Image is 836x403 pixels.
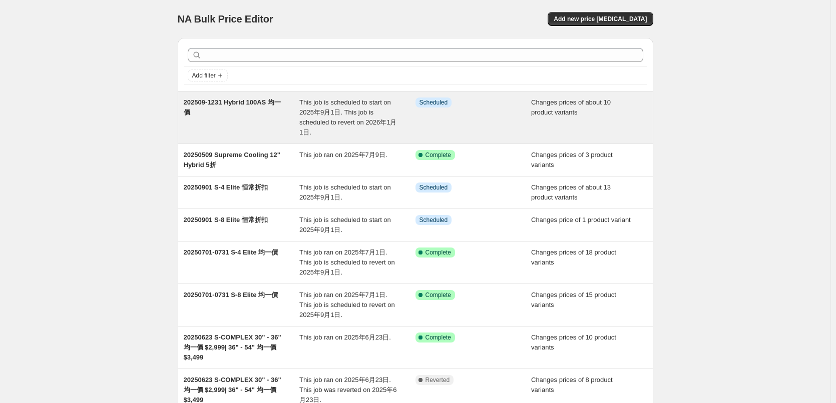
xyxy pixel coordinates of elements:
[299,291,395,318] span: This job ran on 2025年7月1日. This job is scheduled to revert on 2025年9月1日.
[299,151,387,158] span: This job ran on 2025年7月9日.
[548,12,653,26] button: Add new price [MEDICAL_DATA]
[184,248,278,256] span: 20250701-0731 S-4 Elite 均一價
[299,216,391,233] span: This job is scheduled to start on 2025年9月1日.
[299,98,396,136] span: This job is scheduled to start on 2025年9月1日. This job is scheduled to revert on 2026年1月1日.
[184,183,268,191] span: 20250901 S-4 Elite 恒常折扣
[426,248,451,256] span: Complete
[184,291,278,298] span: 20250701-0731 S-8 Elite 均一價
[426,151,451,159] span: Complete
[420,216,448,224] span: Scheduled
[531,376,613,393] span: Changes prices of 8 product variants
[299,333,391,341] span: This job ran on 2025年6月23日.
[299,183,391,201] span: This job is scheduled to start on 2025年9月1日.
[420,98,448,106] span: Scheduled
[531,151,613,168] span: Changes prices of 3 product variants
[531,98,611,116] span: Changes prices of about 10 product variants
[184,216,268,223] span: 20250901 S-8 Elite 恒常折扣
[184,151,280,168] span: 20250509 Supreme Cooling 12" Hybrid 5折
[184,333,281,361] span: 20250623 S-COMPLEX 30" - 36" 均一價 $2,999| 36" - 54" 均一價 $3,499
[531,216,631,223] span: Changes price of 1 product variant
[192,71,216,79] span: Add filter
[299,248,395,276] span: This job ran on 2025年7月1日. This job is scheduled to revert on 2025年9月1日.
[426,333,451,341] span: Complete
[188,69,228,81] button: Add filter
[426,291,451,299] span: Complete
[531,291,616,308] span: Changes prices of 15 product variants
[178,13,273,24] span: NA Bulk Price Editor
[184,98,281,116] span: 202509-1231 Hybrid 100AS 均一價
[531,248,616,266] span: Changes prices of 18 product variants
[420,183,448,191] span: Scheduled
[554,15,647,23] span: Add new price [MEDICAL_DATA]
[531,333,616,351] span: Changes prices of 10 product variants
[531,183,611,201] span: Changes prices of about 13 product variants
[426,376,450,384] span: Reverted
